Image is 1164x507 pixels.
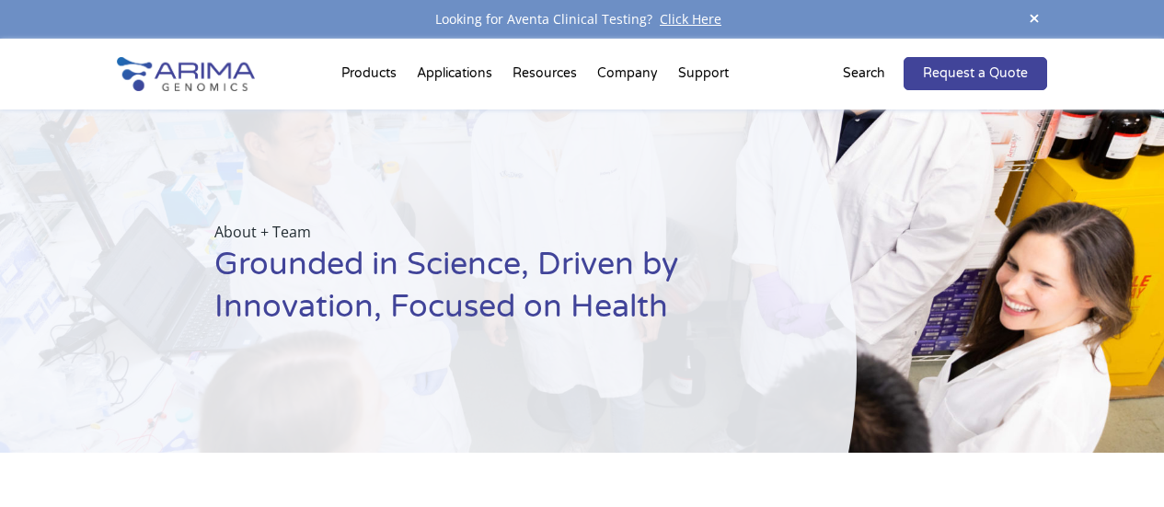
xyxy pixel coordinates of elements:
[214,220,766,244] p: About + Team
[117,57,255,91] img: Arima-Genomics-logo
[214,244,766,342] h1: Grounded in Science, Driven by Innovation, Focused on Health
[904,57,1047,90] a: Request a Quote
[843,62,885,86] p: Search
[652,10,729,28] a: Click Here
[117,7,1048,31] div: Looking for Aventa Clinical Testing?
